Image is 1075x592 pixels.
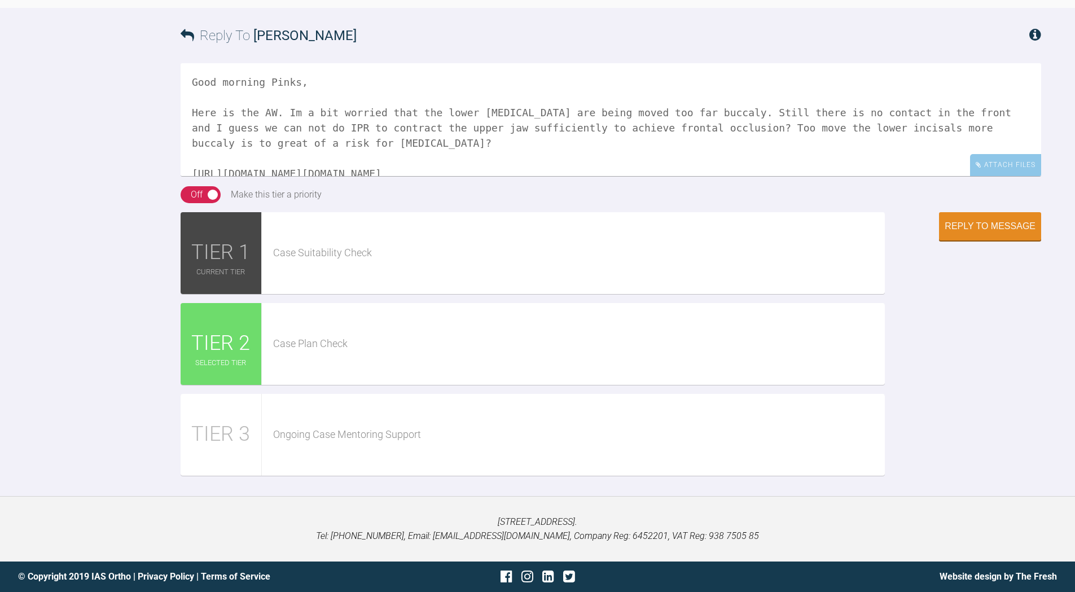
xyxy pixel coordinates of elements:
div: Case Suitability Check [273,245,885,261]
div: Make this tier a priority [231,187,322,202]
div: © Copyright 2019 IAS Ortho | | [18,569,365,584]
span: TIER 1 [191,236,250,269]
span: [PERSON_NAME] [253,28,357,43]
textarea: Good morning Pinks, Here is the AW. Im a bit worried that the lower [MEDICAL_DATA] are being move... [181,63,1041,176]
div: Off [191,187,203,202]
span: TIER 2 [191,327,250,360]
a: Terms of Service [201,571,270,582]
div: Attach Files [970,154,1041,176]
div: Reply to Message [945,221,1035,231]
div: Ongoing Case Mentoring Support [273,427,885,443]
a: Privacy Policy [138,571,194,582]
div: Case Plan Check [273,336,885,352]
p: [STREET_ADDRESS]. Tel: [PHONE_NUMBER], Email: [EMAIL_ADDRESS][DOMAIN_NAME], Company Reg: 6452201,... [18,515,1057,543]
span: TIER 3 [191,418,250,451]
button: Reply to Message [939,212,1041,240]
h3: Reply To [181,25,357,46]
a: Website design by The Fresh [940,571,1057,582]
